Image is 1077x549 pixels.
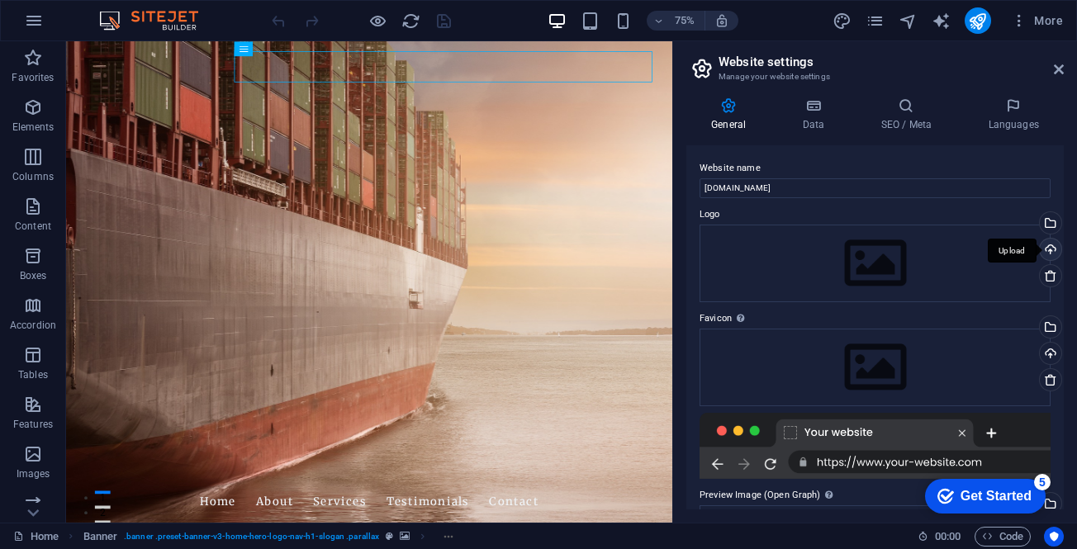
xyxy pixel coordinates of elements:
i: Pages (Ctrl+Alt+S) [866,12,885,31]
p: Columns [12,170,54,183]
label: Preview Image (Open Graph) [700,485,1051,505]
h4: Languages [963,97,1064,132]
h6: 75% [671,11,698,31]
i: Publish [968,12,987,31]
button: More [1004,7,1070,34]
div: Select files from the file manager, stock photos, or upload file(s) [700,225,1051,302]
nav: breadcrumb [83,527,463,547]
h2: Website settings [719,54,1064,69]
button: publish [965,7,991,34]
div: Get Started 5 items remaining, 0% complete [12,8,133,43]
p: Features [13,418,53,431]
input: Name... [700,178,1051,198]
button: pages [866,11,885,31]
a: Click to cancel selection. Double-click to open Pages [13,527,59,547]
h4: SEO / Meta [856,97,963,132]
i: This element is a customizable preset [386,532,393,541]
p: Images [17,467,50,480]
label: Website name [700,159,1051,178]
label: Logo [700,205,1051,225]
label: Favicon [700,309,1051,329]
button: 75% [647,11,705,31]
button: navigator [899,11,918,31]
i: Navigator [899,12,918,31]
span: Code [982,527,1023,547]
p: Content [15,220,51,233]
h4: Data [777,97,856,132]
div: 5 [121,3,138,20]
span: 00 00 [935,527,961,547]
div: Select files from the file manager, stock photos, or upload file(s) [700,329,1051,406]
p: Accordion [10,319,56,332]
h3: Manage your website settings [719,69,1031,84]
div: Get Started [48,18,119,33]
span: More [1011,12,1063,29]
p: Boxes [20,269,47,282]
button: Code [975,527,1031,547]
i: Reload page [401,12,420,31]
p: Favorites [12,71,54,84]
button: Click here to leave preview mode and continue editing [368,11,387,31]
a: Upload [1039,238,1062,261]
i: This element contains a background [400,532,410,541]
button: reload [401,11,420,31]
i: AI Writer [932,12,951,31]
button: design [833,11,852,31]
h6: Session time [918,527,961,547]
i: On resize automatically adjust zoom level to fit chosen device. [714,13,729,28]
button: Usercentrics [1044,527,1064,547]
span: . banner .preset-banner-v3-home-hero-logo-nav-h1-slogan .parallax [124,527,379,547]
button: text_generator [932,11,951,31]
p: Elements [12,121,55,134]
h4: General [686,97,777,132]
span: Click to select. Double-click to edit [83,527,118,547]
span: : [947,530,949,542]
img: Editor Logo [95,11,219,31]
p: Tables [18,368,48,381]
